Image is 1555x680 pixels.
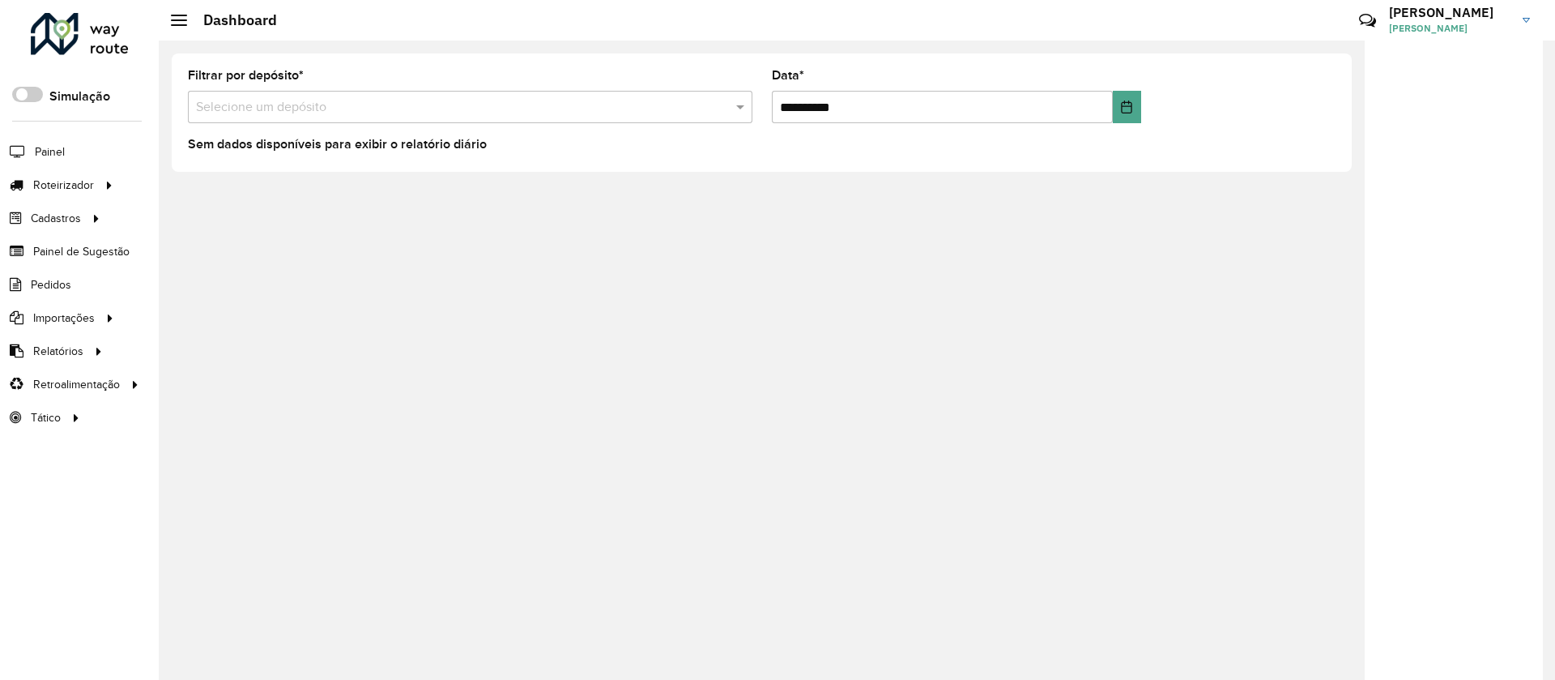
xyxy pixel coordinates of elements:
[1389,21,1510,36] span: [PERSON_NAME]
[33,243,130,260] span: Painel de Sugestão
[33,376,120,393] span: Retroalimentação
[33,177,94,194] span: Roteirizador
[188,135,487,154] label: Sem dados disponíveis para exibir o relatório diário
[1350,3,1385,38] a: Contato Rápido
[1389,5,1510,20] h3: [PERSON_NAME]
[1113,91,1141,123] button: Choose Date
[188,66,304,85] label: Filtrar por depósito
[31,409,61,426] span: Tático
[49,87,110,106] label: Simulação
[33,343,83,360] span: Relatórios
[33,310,95,327] span: Importações
[31,276,71,293] span: Pedidos
[187,11,277,29] h2: Dashboard
[772,66,804,85] label: Data
[35,143,65,160] span: Painel
[31,210,81,227] span: Cadastros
